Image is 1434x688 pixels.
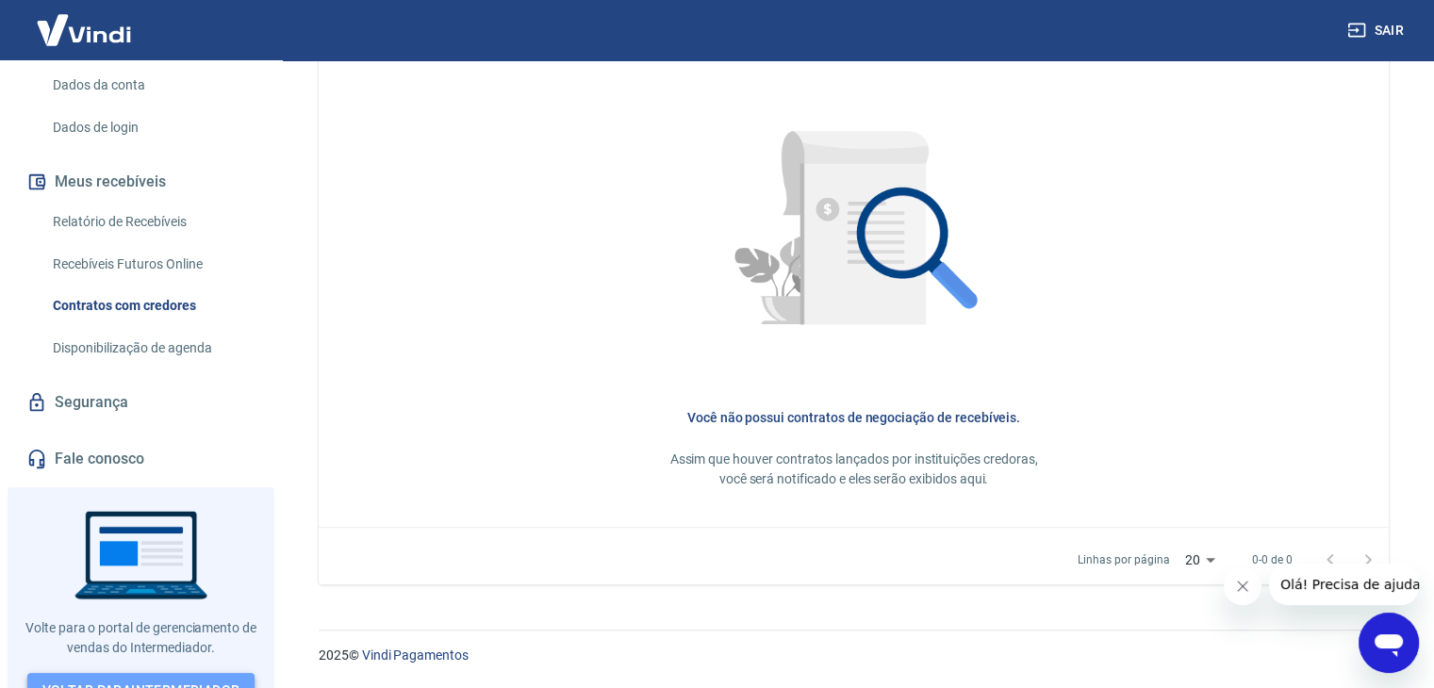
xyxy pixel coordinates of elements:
[45,203,259,241] a: Relatório de Recebíveis
[23,161,259,203] button: Meus recebíveis
[23,1,145,58] img: Vindi
[362,647,469,663] a: Vindi Pagamentos
[1359,613,1419,673] iframe: Botão para abrir a janela de mensagens
[11,13,158,28] span: Olá! Precisa de ajuda?
[45,329,259,368] a: Disponibilização de agenda
[687,68,1020,401] img: Nenhum item encontrado
[45,108,259,147] a: Dados de login
[1252,551,1293,568] p: 0-0 de 0
[1343,13,1411,48] button: Sair
[45,287,259,325] a: Contratos com credores
[45,66,259,105] a: Dados da conta
[349,408,1359,427] h6: Você não possui contratos de negociação de recebíveis.
[1177,547,1222,574] div: 20
[670,451,1038,486] span: Assim que houver contratos lançados por instituições credoras, você será notificado e eles serão ...
[1078,551,1169,568] p: Linhas por página
[1269,564,1419,605] iframe: Mensagem da empresa
[23,438,259,480] a: Fale conosco
[319,646,1389,665] p: 2025 ©
[23,382,259,423] a: Segurança
[1224,567,1261,605] iframe: Fechar mensagem
[45,245,259,284] a: Recebíveis Futuros Online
